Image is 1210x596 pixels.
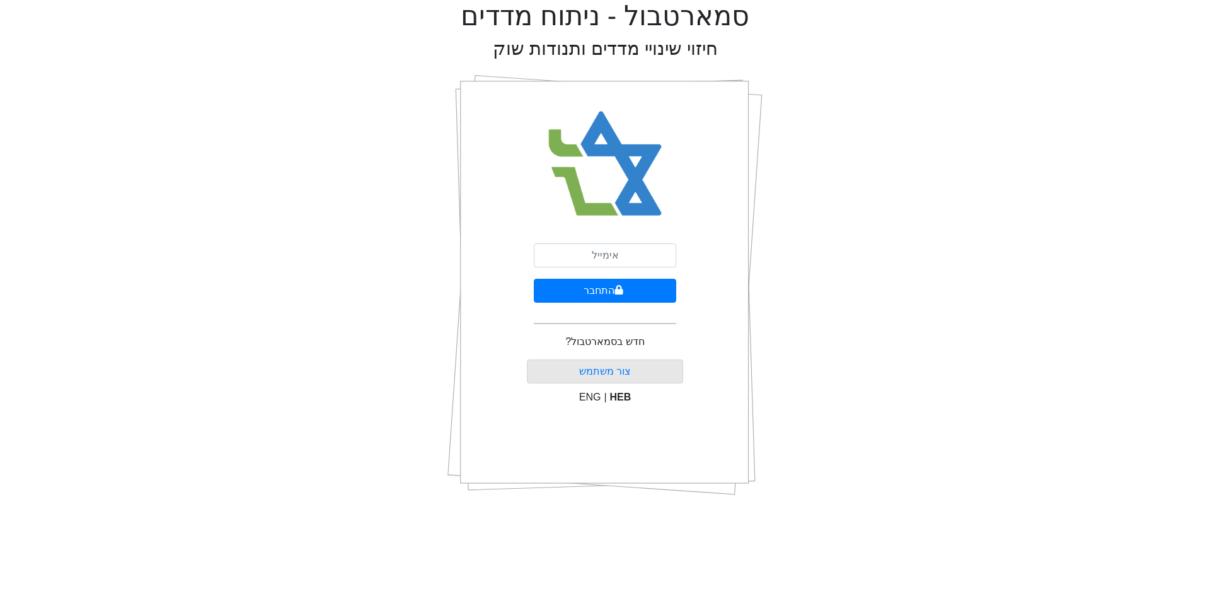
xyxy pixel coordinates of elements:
button: התחבר [534,279,676,303]
input: אימייל [534,243,676,267]
span: ENG [579,392,601,402]
span: HEB [610,392,631,402]
img: Smart Bull [537,95,674,233]
p: חדש בסמארטבול? [565,334,644,349]
a: צור משתמש [579,366,631,377]
button: צור משתמש [527,359,684,383]
span: | [604,392,606,402]
h2: חיזוי שינויי מדדים ותנודות שוק [493,38,718,60]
